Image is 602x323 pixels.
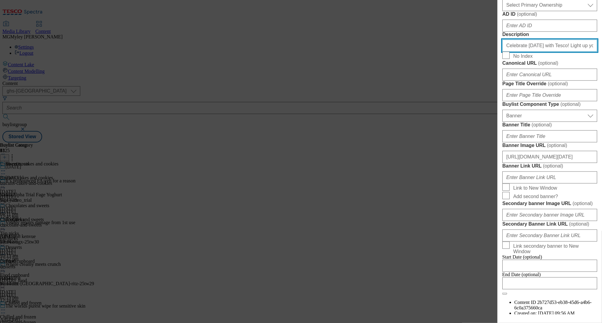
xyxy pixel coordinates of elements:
label: Secondary banner Image URL [502,201,597,207]
span: ( optional ) [517,11,537,17]
label: AD ID [502,11,597,17]
span: 2b727d53-eb38-45d6-a4b6-6c0a375660ca [514,300,592,310]
span: ( optional ) [560,102,581,107]
span: Start Date (optional) [502,254,542,259]
span: Link to New Window [513,185,557,191]
label: Canonical URL [502,60,597,66]
li: Content ID [514,300,597,311]
span: ( optional ) [548,81,568,86]
input: Enter Date [502,260,597,272]
input: Enter Page Title Override [502,89,597,101]
span: ( optional ) [547,143,567,148]
span: ( optional ) [538,60,558,66]
label: Banner Title [502,122,597,128]
label: Secondary Banner Link URL [502,221,597,227]
span: ( optional ) [569,221,589,227]
input: Enter Banner Title [502,130,597,142]
span: ( optional ) [543,163,563,168]
input: Enter Canonical URL [502,69,597,81]
label: Page Title Override [502,81,597,87]
input: Enter Description [502,40,597,52]
span: Add second banner? [513,194,558,199]
span: ( optional ) [573,201,593,206]
input: Enter Banner Link URL [502,171,597,184]
label: Description [502,32,597,37]
label: Banner Link URL [502,163,597,169]
input: Enter Banner Image URL [502,151,597,163]
input: Enter Secondary Banner Link URL [502,230,597,242]
input: Enter Secondary banner Image URL [502,209,597,221]
span: [DATE] 09:56 AM [538,311,575,316]
label: Buylist Component Type [502,101,597,107]
span: ( optional ) [532,122,552,127]
span: No Index [513,54,533,59]
input: Enter Date [502,277,597,289]
span: Link secondary banner to New Window [513,243,595,254]
li: Created on: [514,311,597,316]
span: End Date (optional) [502,272,541,277]
input: Enter AD ID [502,20,597,32]
label: Banner Image URL [502,142,597,148]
